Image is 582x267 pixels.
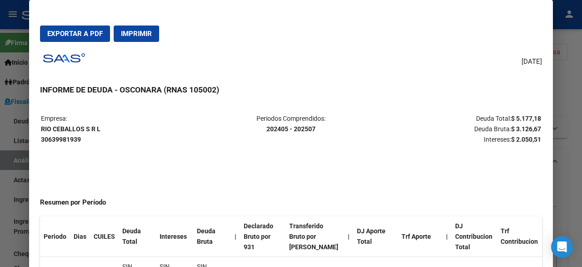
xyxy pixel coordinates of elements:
[40,84,542,96] h3: INFORME DE DEUDA - OSCONARA (RNAS 105002)
[41,113,207,144] p: Empresa:
[90,216,119,257] th: CUILES
[114,26,159,42] button: Imprimir
[193,216,231,257] th: Deuda Bruta
[353,216,398,257] th: DJ Aporte Total
[511,136,541,143] strong: $ 2.050,51
[511,115,541,122] strong: $ 5.177,18
[442,216,452,257] th: |
[240,216,286,257] th: Declarado Bruto por 931
[266,125,316,133] strong: 202405 - 202507
[551,236,573,258] div: Open Intercom Messenger
[522,56,542,67] span: [DATE]
[286,216,344,257] th: Transferido Bruto por [PERSON_NAME]
[156,216,193,257] th: Intereses
[398,216,442,257] th: Trf Aporte
[40,197,542,208] h4: Resumen por Período
[452,216,497,257] th: DJ Contribucion Total
[497,216,542,257] th: Trf Contribucion
[121,30,152,38] span: Imprimir
[208,113,374,134] p: Periodos Comprendidos:
[511,125,541,133] strong: $ 3.126,67
[70,216,90,257] th: Dias
[119,216,156,257] th: Deuda Total
[40,216,70,257] th: Periodo
[47,30,103,38] span: Exportar a PDF
[344,216,353,257] th: |
[231,216,240,257] th: |
[41,125,100,143] strong: RIO CEBALLOS S R L 30639981939
[375,113,541,144] p: Deuda Total: Deuda Bruta: Intereses:
[40,26,110,42] button: Exportar a PDF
